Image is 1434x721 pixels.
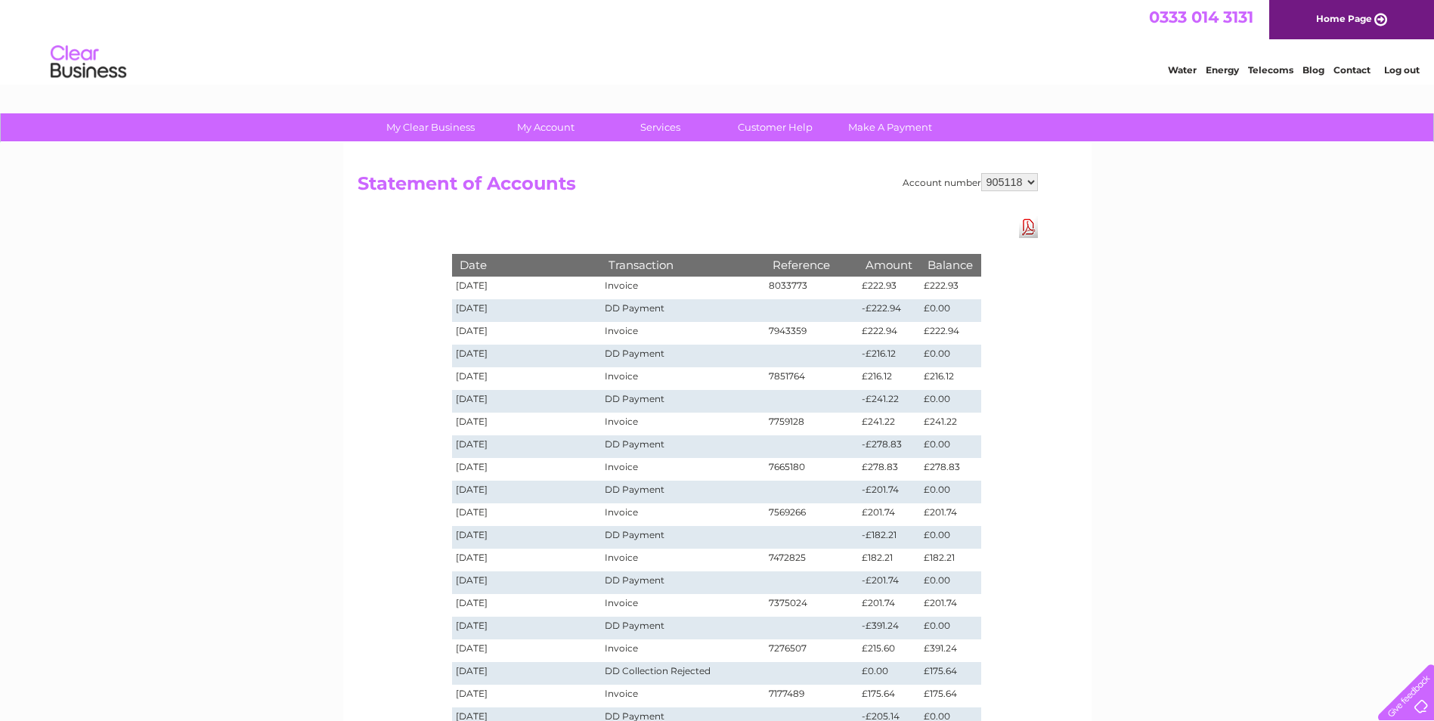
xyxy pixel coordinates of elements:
td: £201.74 [858,503,920,526]
td: [DATE] [452,549,602,571]
a: Blog [1302,64,1324,76]
td: Invoice [601,458,764,481]
td: £215.60 [858,639,920,662]
td: -£241.22 [858,390,920,413]
td: DD Payment [601,299,764,322]
td: £0.00 [920,299,980,322]
td: [DATE] [452,662,602,685]
a: Log out [1384,64,1420,76]
a: Contact [1333,64,1371,76]
td: £0.00 [920,481,980,503]
td: Invoice [601,639,764,662]
td: -£201.74 [858,481,920,503]
td: £216.12 [920,367,980,390]
td: Invoice [601,413,764,435]
td: £0.00 [920,526,980,549]
td: DD Payment [601,345,764,367]
a: My Account [483,113,608,141]
td: [DATE] [452,345,602,367]
td: [DATE] [452,413,602,435]
a: My Clear Business [368,113,493,141]
th: Amount [858,254,920,276]
td: £0.00 [920,435,980,458]
td: [DATE] [452,299,602,322]
td: £241.22 [920,413,980,435]
h2: Statement of Accounts [358,173,1038,202]
td: £201.74 [858,594,920,617]
td: -£391.24 [858,617,920,639]
td: DD Payment [601,617,764,639]
td: £0.00 [920,617,980,639]
td: Invoice [601,322,764,345]
td: [DATE] [452,390,602,413]
td: £278.83 [920,458,980,481]
td: DD Collection Rejected [601,662,764,685]
td: £175.64 [920,685,980,707]
td: 7943359 [765,322,859,345]
td: [DATE] [452,458,602,481]
td: 7851764 [765,367,859,390]
div: Account number [903,173,1038,191]
img: logo.png [50,39,127,85]
td: 7177489 [765,685,859,707]
a: Services [598,113,723,141]
td: £278.83 [858,458,920,481]
td: £175.64 [920,662,980,685]
th: Reference [765,254,859,276]
th: Date [452,254,602,276]
td: £182.21 [858,549,920,571]
td: [DATE] [452,639,602,662]
td: DD Payment [601,390,764,413]
td: £222.94 [920,322,980,345]
td: [DATE] [452,503,602,526]
td: £216.12 [858,367,920,390]
td: [DATE] [452,277,602,299]
a: 0333 014 3131 [1149,8,1253,26]
td: -£216.12 [858,345,920,367]
td: [DATE] [452,367,602,390]
td: £201.74 [920,503,980,526]
td: -£182.21 [858,526,920,549]
td: 8033773 [765,277,859,299]
td: £0.00 [920,571,980,594]
a: Customer Help [713,113,838,141]
td: [DATE] [452,594,602,617]
td: Invoice [601,503,764,526]
td: Invoice [601,549,764,571]
td: [DATE] [452,571,602,594]
td: £0.00 [920,345,980,367]
td: £391.24 [920,639,980,662]
td: £222.94 [858,322,920,345]
td: [DATE] [452,526,602,549]
a: Water [1168,64,1197,76]
a: Download Pdf [1019,216,1038,238]
td: [DATE] [452,481,602,503]
a: Energy [1206,64,1239,76]
td: £182.21 [920,549,980,571]
td: Invoice [601,594,764,617]
a: Telecoms [1248,64,1293,76]
td: £0.00 [920,390,980,413]
td: £222.93 [920,277,980,299]
div: Clear Business is a trading name of Verastar Limited (registered in [GEOGRAPHIC_DATA] No. 3667643... [361,8,1075,73]
td: DD Payment [601,481,764,503]
td: 7759128 [765,413,859,435]
td: 7569266 [765,503,859,526]
a: Make A Payment [828,113,952,141]
td: Invoice [601,367,764,390]
td: 7276507 [765,639,859,662]
td: DD Payment [601,526,764,549]
td: £222.93 [858,277,920,299]
td: £0.00 [858,662,920,685]
td: DD Payment [601,571,764,594]
td: £201.74 [920,594,980,617]
td: [DATE] [452,435,602,458]
td: DD Payment [601,435,764,458]
td: 7375024 [765,594,859,617]
td: 7665180 [765,458,859,481]
td: Invoice [601,277,764,299]
td: Invoice [601,685,764,707]
td: 7472825 [765,549,859,571]
td: -£222.94 [858,299,920,322]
